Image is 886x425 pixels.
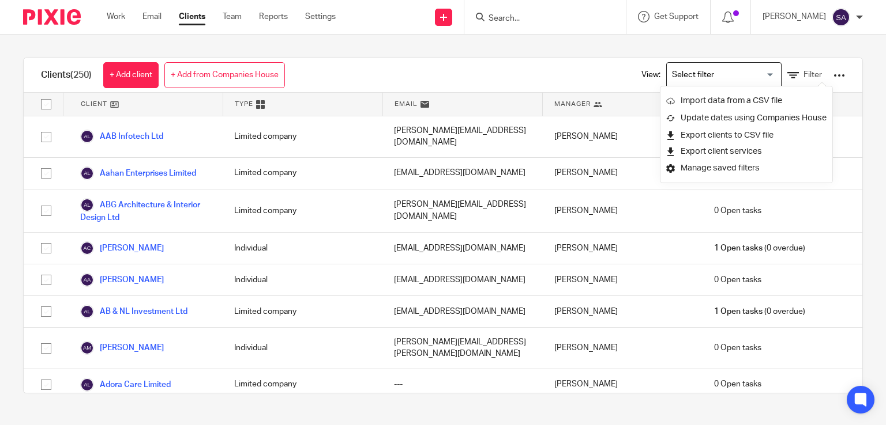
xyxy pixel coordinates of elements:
[80,166,94,180] img: svg%3E
[382,264,542,295] div: [EMAIL_ADDRESS][DOMAIN_NAME]
[103,62,159,88] a: + Add client
[624,58,845,92] div: View:
[223,116,382,157] div: Limited company
[80,378,171,392] a: Adora Care Limited
[666,127,827,144] a: Export clients to CSV file
[107,11,125,22] a: Work
[305,11,336,22] a: Settings
[80,273,94,287] img: svg%3E
[832,8,850,26] img: svg%3E
[382,158,542,189] div: [EMAIL_ADDRESS][DOMAIN_NAME]
[223,264,382,295] div: Individual
[804,71,822,79] span: Filter
[80,198,94,212] img: svg%3E
[714,342,761,354] span: 0 Open tasks
[714,242,805,254] span: (0 overdue)
[80,378,94,392] img: svg%3E
[666,144,762,160] button: Export client services
[714,205,761,217] span: 0 Open tasks
[666,160,827,177] a: Manage saved filters
[223,328,382,369] div: Individual
[80,305,94,318] img: svg%3E
[654,13,699,21] span: Get Support
[235,99,253,109] span: Type
[543,328,703,369] div: [PERSON_NAME]
[41,69,92,81] h1: Clients
[223,158,382,189] div: Limited company
[223,369,382,400] div: Limited company
[382,116,542,157] div: [PERSON_NAME][EMAIL_ADDRESS][DOMAIN_NAME]
[70,70,92,79] span: (250)
[668,65,775,85] input: Search for option
[80,305,187,318] a: AB & NL Investment Ltd
[487,14,591,24] input: Search
[35,93,57,115] input: Select all
[543,369,703,400] div: [PERSON_NAME]
[80,241,94,255] img: svg%3E
[543,189,703,232] div: [PERSON_NAME]
[223,11,242,22] a: Team
[23,9,81,25] img: Pixie
[223,233,382,264] div: Individual
[543,296,703,327] div: [PERSON_NAME]
[382,189,542,232] div: [PERSON_NAME][EMAIL_ADDRESS][DOMAIN_NAME]
[80,130,94,143] img: svg%3E
[179,11,205,22] a: Clients
[543,158,703,189] div: [PERSON_NAME]
[80,341,164,355] a: [PERSON_NAME]
[382,296,542,327] div: [EMAIL_ADDRESS][DOMAIN_NAME]
[382,233,542,264] div: [EMAIL_ADDRESS][DOMAIN_NAME]
[714,274,761,286] span: 0 Open tasks
[554,99,591,109] span: Manager
[259,11,288,22] a: Reports
[80,130,163,143] a: AAB Infotech Ltd
[543,233,703,264] div: [PERSON_NAME]
[666,109,827,127] a: Update dates using Companies House
[714,306,763,317] span: 1 Open tasks
[666,62,782,88] div: Search for option
[714,378,761,390] span: 0 Open tasks
[80,241,164,255] a: [PERSON_NAME]
[223,189,382,232] div: Limited company
[666,92,827,109] a: Import data from a CSV file
[395,99,418,109] span: Email
[80,166,196,180] a: Aahan Enterprises Limited
[543,264,703,295] div: [PERSON_NAME]
[81,99,107,109] span: Client
[382,369,542,400] div: ---
[80,341,94,355] img: svg%3E
[80,198,211,223] a: ABG Architecture & Interior Design Ltd
[763,11,826,22] p: [PERSON_NAME]
[382,328,542,369] div: [PERSON_NAME][EMAIL_ADDRESS][PERSON_NAME][DOMAIN_NAME]
[80,273,164,287] a: [PERSON_NAME]
[164,62,285,88] a: + Add from Companies House
[223,296,382,327] div: Limited company
[543,116,703,157] div: [PERSON_NAME]
[714,306,805,317] span: (0 overdue)
[714,242,763,254] span: 1 Open tasks
[142,11,162,22] a: Email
